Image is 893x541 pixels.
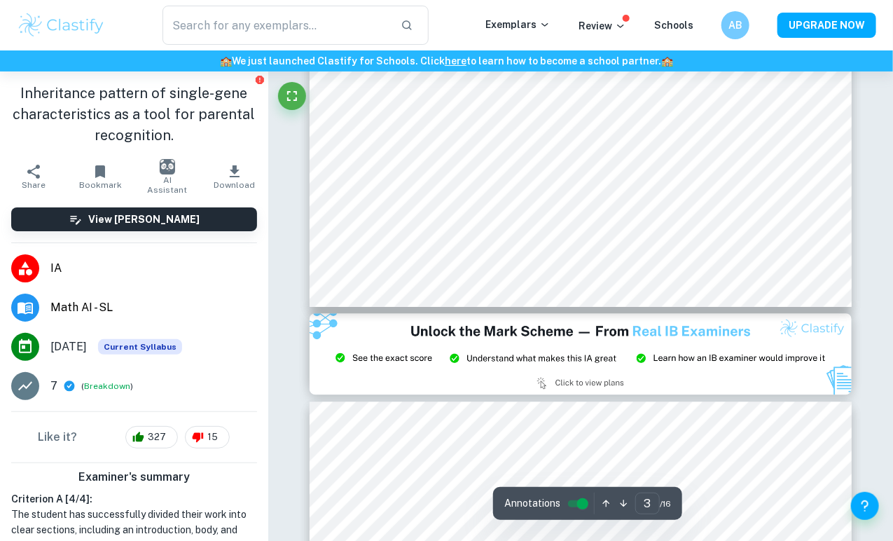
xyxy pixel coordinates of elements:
[38,429,77,446] h6: Like it?
[6,469,263,486] h6: Examiner's summary
[721,11,749,39] button: AB
[11,491,257,507] h6: Criterion A [ 4 / 4 ]:
[22,180,46,190] span: Share
[98,339,182,355] span: Current Syllabus
[728,18,744,33] h6: AB
[310,313,852,395] img: Ad
[3,53,890,69] h6: We just launched Clastify for Schools. Click to learn how to become a school partner.
[445,55,466,67] a: here
[67,157,134,196] button: Bookmark
[17,11,106,39] img: Clastify logo
[661,55,673,67] span: 🏫
[485,17,551,32] p: Exemplars
[140,430,174,444] span: 327
[88,212,200,227] h6: View [PERSON_NAME]
[200,430,226,444] span: 15
[579,18,626,34] p: Review
[79,180,122,190] span: Bookmark
[278,82,306,110] button: Fullscreen
[851,492,879,520] button: Help and Feedback
[255,74,265,85] button: Report issue
[201,157,268,196] button: Download
[214,180,255,190] span: Download
[50,260,257,277] span: IA
[185,426,230,448] div: 15
[50,378,57,395] p: 7
[98,339,182,355] div: This exemplar is based on the current syllabus. Feel free to refer to it for inspiration/ideas wh...
[50,338,87,355] span: [DATE]
[162,6,389,45] input: Search for any exemplars...
[220,55,232,67] span: 🏫
[81,380,133,393] span: ( )
[654,20,693,31] a: Schools
[134,157,201,196] button: AI Assistant
[84,380,130,392] button: Breakdown
[777,13,876,38] button: UPGRADE NOW
[504,496,560,511] span: Annotations
[125,426,178,448] div: 327
[11,207,257,231] button: View [PERSON_NAME]
[142,175,193,195] span: AI Assistant
[50,299,257,316] span: Math AI - SL
[660,498,671,510] span: / 16
[160,159,175,174] img: AI Assistant
[11,83,257,146] h1: Inheritance pattern of single-gene characteristics as a tool for parental recognition.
